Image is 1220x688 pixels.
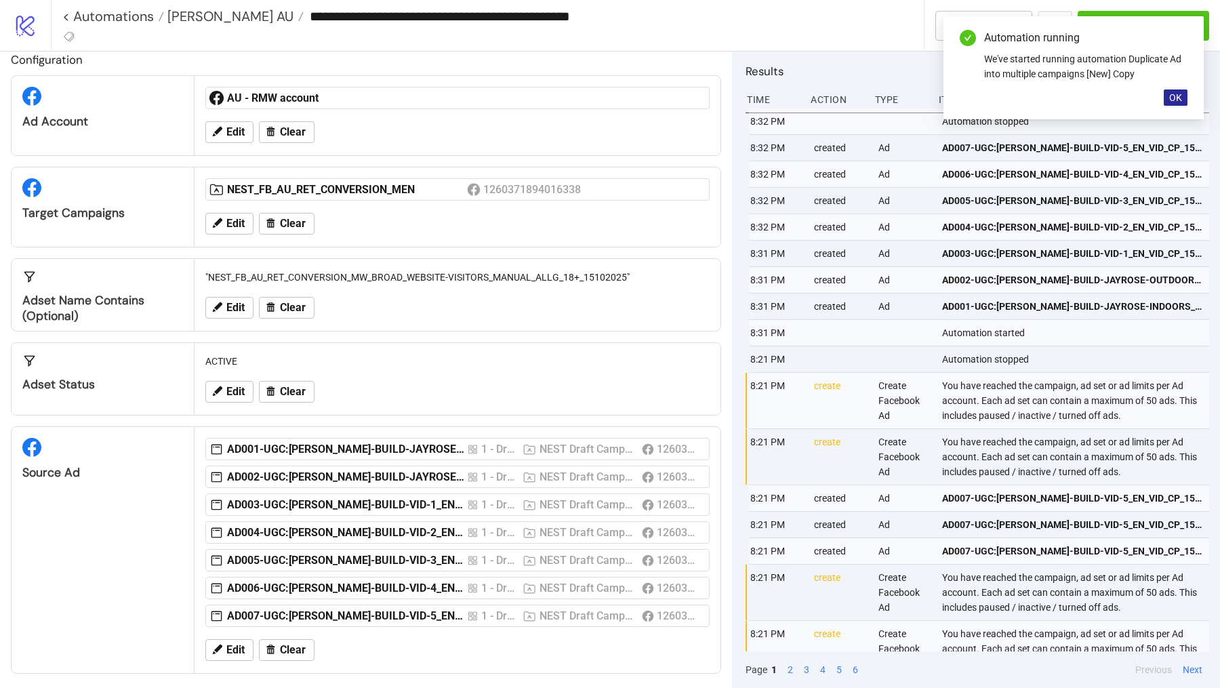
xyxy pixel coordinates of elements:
[941,429,1213,485] div: You have reached the campaign, ad set or ad limits per Ad account. Each ad set can contain a maxi...
[749,161,803,187] div: 8:32 PM
[1038,11,1072,41] button: ...
[22,293,183,324] div: Adset Name contains (optional)
[749,621,803,676] div: 8:21 PM
[877,294,931,319] div: Ad
[200,264,715,290] div: "NEST_FB_AU_RET_CONVERSION_MW_BROAD_WEBSITE-VISITORS_MANUAL_ALLG_18+_15102025"
[813,161,867,187] div: created
[749,429,803,485] div: 8:21 PM
[749,320,803,346] div: 8:31 PM
[540,524,637,541] div: NEST Draft Campaign - DO NOT ACTIVATE
[942,299,1203,314] span: AD001-UGC:[PERSON_NAME]-BUILD-JAYROSE-INDOORS_EN_CAR_CP_15102025_M_CC_SC13_USP7_UGC
[942,485,1203,511] a: AD007-UGC:[PERSON_NAME]-BUILD-VID-5_EN_VID_CP_15102025_M_CC_SC13_USP7_UGC
[164,9,304,23] a: [PERSON_NAME] AU
[205,121,253,143] button: Edit
[205,639,253,661] button: Edit
[481,441,518,458] div: 1 - Drafts – Copy
[540,496,637,513] div: NEST Draft Campaign - DO NOT ACTIVATE
[227,182,467,197] div: NEST_FB_AU_RET_CONVERSION_MEN
[226,386,245,398] span: Edit
[22,377,183,392] div: Adset Status
[942,135,1203,161] a: AD007-UGC:[PERSON_NAME]-BUILD-VID-5_EN_VID_CP_15102025_M_CC_SC13_USP7_UGC
[749,538,803,564] div: 8:21 PM
[874,87,928,113] div: Type
[942,512,1203,538] a: AD007-UGC:[PERSON_NAME]-BUILD-VID-5_EN_VID_CP_15102025_M_CC_SC13_USP7_UGC
[813,267,867,293] div: created
[749,188,803,214] div: 8:32 PM
[877,373,931,428] div: Create Facebook Ad
[877,267,931,293] div: Ad
[877,188,931,214] div: Ad
[877,241,931,266] div: Ad
[942,246,1203,261] span: AD003-UGC:[PERSON_NAME]-BUILD-VID-1_EN_VID_CP_15102025_M_CC_SC13_USP7_UGC
[877,161,931,187] div: Ad
[657,496,701,513] div: 1260371894016338
[749,346,803,372] div: 8:21 PM
[259,381,314,403] button: Clear
[227,525,467,540] div: AD004-UGC:[PERSON_NAME]-BUILD-VID-2_EN_VID_CP_15102025_M_CC_SC13_USP7_UGC
[877,512,931,538] div: Ad
[942,241,1203,266] a: AD003-UGC:[PERSON_NAME]-BUILD-VID-1_EN_VID_CP_15102025_M_CC_SC13_USP7_UGC
[481,524,518,541] div: 1 - Drafts – Copy
[813,485,867,511] div: created
[749,267,803,293] div: 8:31 PM
[813,512,867,538] div: created
[164,7,293,25] span: [PERSON_NAME] AU
[984,30,1187,46] div: Automation running
[481,468,518,485] div: 1 - Drafts – Copy
[942,167,1203,182] span: AD006-UGC:[PERSON_NAME]-BUILD-VID-4_EN_VID_CP_15102025_M_CC_SC13_USP7_UGC
[259,121,314,143] button: Clear
[941,373,1213,428] div: You have reached the campaign, ad set or ad limits per Ad account. Each ad set can contain a maxi...
[227,581,467,596] div: AD006-UGC:[PERSON_NAME]-BUILD-VID-4_EN_VID_CP_15102025_M_CC_SC13_USP7_UGC
[205,213,253,235] button: Edit
[813,538,867,564] div: created
[942,544,1203,559] span: AD007-UGC:[PERSON_NAME]-BUILD-VID-5_EN_VID_CP_15102025_M_CC_SC13_USP7_UGC
[205,381,253,403] button: Edit
[813,565,867,620] div: create
[657,580,701,596] div: 1260371894016338
[767,662,781,677] button: 1
[942,140,1203,155] span: AD007-UGC:[PERSON_NAME]-BUILD-VID-5_EN_VID_CP_15102025_M_CC_SC13_USP7_UGC
[784,662,797,677] button: 2
[813,429,867,485] div: create
[942,538,1203,564] a: AD007-UGC:[PERSON_NAME]-BUILD-VID-5_EN_VID_CP_15102025_M_CC_SC13_USP7_UGC
[227,553,467,568] div: AD005-UGC:[PERSON_NAME]-BUILD-VID-3_EN_VID_CP_15102025_M_CC_SC13_USP7_UGC
[749,294,803,319] div: 8:31 PM
[226,218,245,230] span: Edit
[746,87,800,113] div: Time
[749,108,803,134] div: 8:32 PM
[941,346,1213,372] div: Automation stopped
[800,662,813,677] button: 3
[942,517,1203,532] span: AD007-UGC:[PERSON_NAME]-BUILD-VID-5_EN_VID_CP_15102025_M_CC_SC13_USP7_UGC
[877,565,931,620] div: Create Facebook Ad
[942,188,1203,214] a: AD005-UGC:[PERSON_NAME]-BUILD-VID-3_EN_VID_CP_15102025_M_CC_SC13_USP7_UGC
[227,91,467,106] div: AU - RMW account
[813,241,867,266] div: created
[809,87,863,113] div: Action
[942,214,1203,240] a: AD004-UGC:[PERSON_NAME]-BUILD-VID-2_EN_VID_CP_15102025_M_CC_SC13_USP7_UGC
[200,348,715,374] div: ACTIVE
[935,11,1033,41] button: To Builder
[960,30,976,46] span: check-circle
[813,621,867,676] div: create
[227,442,467,457] div: AD001-UGC:[PERSON_NAME]-BUILD-JAYROSE-INDOORS_EN_CAR_CP_15102025_M_CC_SC13_USP7_UGC
[259,297,314,319] button: Clear
[941,320,1213,346] div: Automation started
[227,470,467,485] div: AD002-UGC:[PERSON_NAME]-BUILD-JAYROSE-OUTDOORS_EN_CAR_CP_15102025_M_CC_SC13_USP7_UGC
[832,662,846,677] button: 5
[22,205,183,221] div: Target Campaigns
[813,188,867,214] div: created
[657,468,701,485] div: 1260371894016338
[942,272,1203,287] span: AD002-UGC:[PERSON_NAME]-BUILD-JAYROSE-OUTDOORS_EN_CAR_CP_15102025_M_CC_SC13_USP7_UGC
[657,552,701,569] div: 1260371894016338
[749,373,803,428] div: 8:21 PM
[942,193,1203,208] span: AD005-UGC:[PERSON_NAME]-BUILD-VID-3_EN_VID_CP_15102025_M_CC_SC13_USP7_UGC
[1169,92,1182,103] span: OK
[849,662,862,677] button: 6
[816,662,830,677] button: 4
[205,297,253,319] button: Edit
[813,294,867,319] div: created
[877,538,931,564] div: Ad
[481,607,518,624] div: 1 - Drafts – Copy
[540,441,637,458] div: NEST Draft Campaign - DO NOT ACTIVATE
[22,114,183,129] div: Ad Account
